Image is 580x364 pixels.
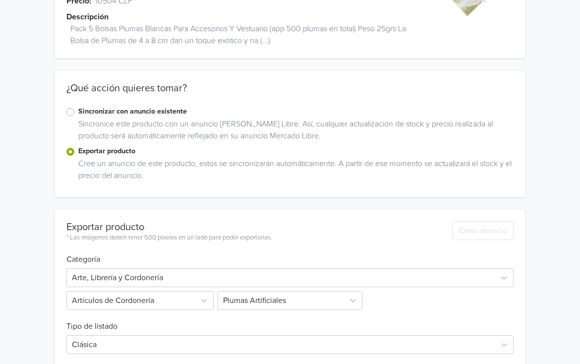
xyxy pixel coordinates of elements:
div: ¿Qué acción quieres tomar? [55,82,525,106]
div: Cree un anuncio de este producto, estos se sincronizarán automáticamente. A partir de ese momento... [74,158,514,185]
button: Crear anuncio [452,221,514,240]
h6: Tipo de listado [66,310,514,331]
span: Descripción [66,11,109,23]
label: Sincronizar con anuncio existente [78,106,514,117]
label: Exportar producto [78,146,514,157]
div: Sincronice este producto con un anuncio [PERSON_NAME] Libre. Así, cualquier actualización de stoc... [74,118,514,146]
span: Pack 5 Bolsas Plumas Blancas Para Accesorios Y Vestuario (app 500 plumas en total) Peso 25grs La ... [70,23,420,47]
div: Exportar producto [66,221,272,233]
div: * Las imágenes deben tener 500 píxeles en un lado para poder exportarlas. [66,233,272,243]
h6: Categoría [66,243,514,264]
